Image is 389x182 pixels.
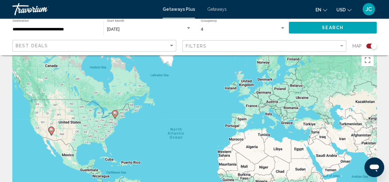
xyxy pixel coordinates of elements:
button: Change currency [336,5,351,14]
button: Filter [182,40,346,52]
button: Search [289,22,377,33]
span: en [316,7,321,12]
span: USD [336,7,346,12]
span: Map [352,42,362,50]
button: Change language [316,5,327,14]
span: Best Deals [16,43,48,48]
span: Filters [186,44,207,48]
a: Getaways Plus [163,7,195,12]
span: 4 [201,27,203,32]
mat-select: Sort by [16,43,174,48]
span: Search [322,25,343,30]
span: [DATE] [107,27,120,32]
span: JC [366,6,372,12]
a: Getaways [207,7,227,12]
iframe: Button to launch messaging window [364,157,384,177]
button: Toggle fullscreen view [361,54,374,66]
a: Travorium [12,3,157,15]
button: User Menu [361,3,377,16]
